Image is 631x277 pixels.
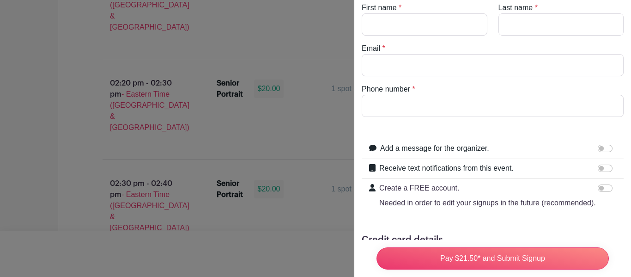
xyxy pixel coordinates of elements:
input: Pay $21.50* and Submit Signup [376,247,609,270]
label: Phone number [362,84,410,95]
label: Email [362,43,380,54]
label: Last name [498,2,533,13]
p: Create a FREE account. [379,183,596,194]
h5: Credit card details [362,234,624,246]
label: Receive text notifications from this event. [379,163,514,174]
label: Add a message for the organizer. [380,143,489,154]
label: First name [362,2,397,13]
p: Needed in order to edit your signups in the future (recommended). [379,197,596,209]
